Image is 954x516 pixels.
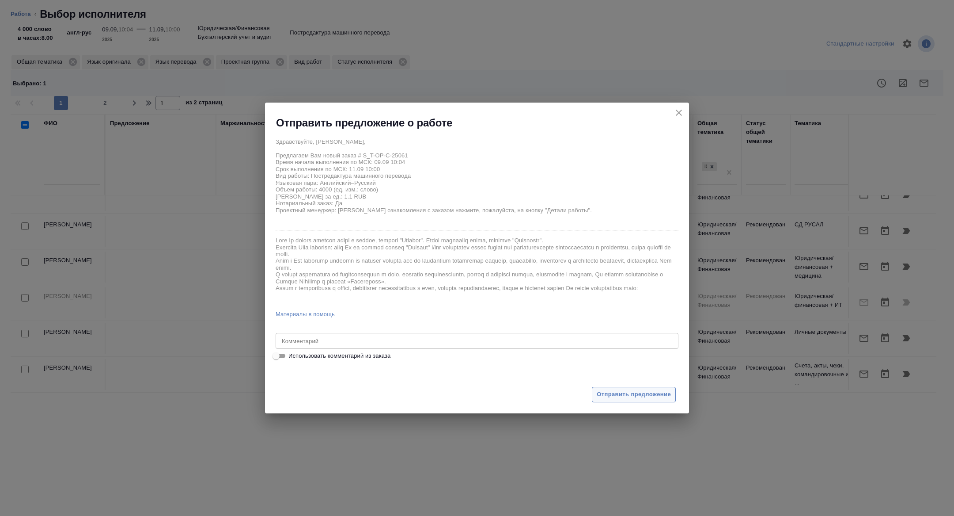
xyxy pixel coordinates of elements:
textarea: Здравствуйте, [PERSON_NAME], Предлагаем Вам новый заказ # S_T-OP-C-25061 Время начала выполнения ... [276,138,678,227]
span: Использовать комментарий из заказа [288,352,390,360]
span: Отправить предложение [597,390,671,400]
h2: Отправить предложение о работе [276,116,452,130]
button: Отправить предложение [592,387,676,402]
a: Материалы в помощь [276,310,678,319]
button: close [672,106,685,119]
textarea: Lore Ip dolors ametcon adipi e seddoe, tempori "Utlabor". Etdol magnaaliq enima, minimve "Quisnos... [276,237,678,305]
